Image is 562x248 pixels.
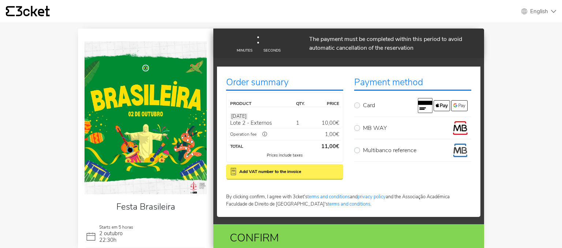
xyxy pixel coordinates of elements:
span: Starts em 5 horas [99,225,133,230]
p: Prices include taxes [234,153,336,159]
h4: Festa Brasileira [88,202,203,212]
a: terms and conditions [307,193,350,200]
div: ⓘ [256,131,273,138]
img: cc.91aeaccb.svg [418,98,432,113]
p: € [313,130,339,139]
span: 2 outubro 22:30h [99,230,123,244]
span: 1,00 [325,131,336,138]
p: MB WAY [363,124,387,132]
p: Order summary [226,76,343,91]
p: Card [363,101,375,110]
p: Lote 2 - Externos [230,120,292,126]
p: Total [230,143,311,150]
img: mbway.1e3ecf15.png [453,121,468,135]
b: Add VAT number to the invoice [239,168,301,175]
p: Price [315,100,339,107]
img: apple-pay.0415eff4.svg [434,100,450,111]
p: Multibanco reference [363,146,416,155]
div: MINUTES [231,48,258,53]
g: {' '} [6,6,15,16]
span: 11,00 [321,143,336,150]
p: qty. [296,100,311,107]
div: Confirm [224,230,390,246]
p: Operation fee [230,131,256,138]
p: By clicking confirm, I agree with 3cket's and and the Associação Académica Faculdade de Direito d... [226,193,471,208]
p: Product [230,100,292,107]
button: ⓘ [256,129,273,140]
span: [DATE] [230,113,248,120]
img: google-pay.9d0a6f4d.svg [451,100,468,111]
div: SECONDS [258,48,286,53]
p: 10,00€ [313,120,339,126]
button: Add VAT number to the invoice [226,164,343,179]
l: terms and conditions [328,201,370,207]
img: 96531dda3d634d17aea5d9ed72761847.webp [85,41,207,194]
p: Payment method [354,76,471,91]
p: 1 [294,120,313,126]
img: multibanco.bbb34faf.png [453,143,468,158]
p: The payment must be completed within this period to avoid automatic cancellation of the reservation [309,35,479,52]
a: privacy policy [357,193,386,200]
p: € [315,142,339,151]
